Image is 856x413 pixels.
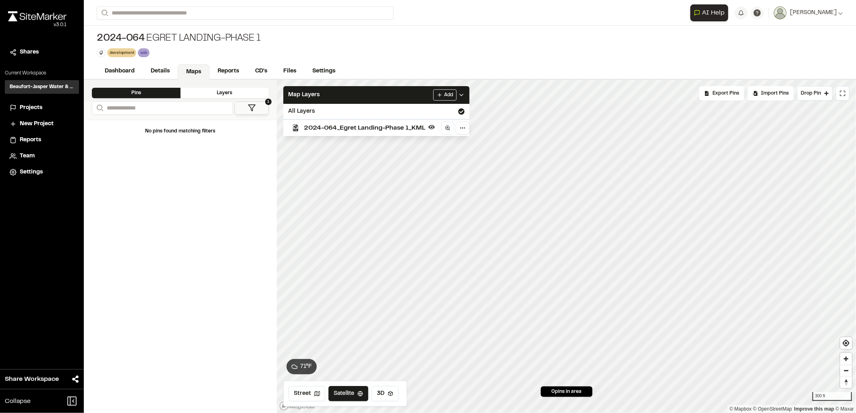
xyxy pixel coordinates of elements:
[835,406,854,412] a: Maxar
[20,168,43,177] span: Settings
[277,80,856,413] canvas: Map
[288,91,320,99] span: Map Layers
[444,91,453,99] span: Add
[287,359,317,374] button: 71°F
[690,4,731,21] div: Open AI Assistant
[20,48,39,57] span: Shares
[801,90,821,97] span: Drop Pin
[10,83,74,91] h3: Beaufort-Jasper Water & Sewer Authority
[5,70,79,77] p: Current Workspace
[774,6,787,19] img: User
[10,152,74,161] a: Team
[300,362,312,371] span: 71 ° F
[178,64,210,80] a: Maps
[840,376,852,388] button: Reset bearing to north
[10,136,74,145] a: Reports
[97,64,143,79] a: Dashboard
[328,386,368,401] button: Satellite
[143,64,178,79] a: Details
[8,11,66,21] img: rebrand.png
[10,48,74,57] a: Shares
[210,64,247,79] a: Reports
[97,32,261,45] div: Egret Landing-Phase 1
[372,386,399,401] button: 3D
[10,103,74,112] a: Projects
[20,136,41,145] span: Reports
[235,101,269,115] button: 1
[794,406,834,412] a: Map feedback
[840,365,852,376] button: Zoom out
[247,64,275,79] a: CD's
[441,122,454,134] a: Zoom to layer
[702,8,725,18] span: AI Help
[10,168,74,177] a: Settings
[145,129,216,133] span: No pins found matching filters
[840,337,852,349] button: Find my location
[292,124,299,131] img: kml_black_icon64.png
[289,386,325,401] button: Street
[5,396,31,406] span: Collapse
[275,64,304,79] a: Files
[748,86,794,101] div: Import Pins into your project
[10,120,74,128] a: New Project
[138,48,149,57] div: sob
[265,99,272,105] span: 1
[304,123,425,133] span: 2024-064_Egret Landing-Phase 1_KML
[427,122,436,132] button: Hide layer
[181,88,269,98] div: Layers
[729,406,752,412] a: Mapbox
[812,392,852,401] div: 300 ft
[753,406,792,412] a: OpenStreetMap
[761,90,789,97] span: Import Pins
[790,8,837,17] span: [PERSON_NAME]
[433,89,457,101] button: Add
[840,353,852,365] button: Zoom in
[690,4,728,21] button: Open AI Assistant
[20,103,42,112] span: Projects
[107,48,136,57] div: development
[97,48,106,57] button: Edit Tags
[551,388,582,395] span: 0 pins in area
[713,90,739,97] span: Export Pins
[5,374,59,384] span: Share Workspace
[283,104,470,119] div: All Layers
[699,86,744,101] div: No pins available to export
[797,86,833,101] button: Drop Pin
[92,101,106,115] button: Search
[304,64,343,79] a: Settings
[20,152,35,161] span: Team
[774,6,843,19] button: [PERSON_NAME]
[97,6,111,20] button: Search
[8,21,66,29] div: Oh geez...please don't...
[97,32,145,45] span: 2024-064
[92,88,181,98] div: Pins
[279,401,315,411] a: Mapbox logo
[20,120,54,128] span: New Project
